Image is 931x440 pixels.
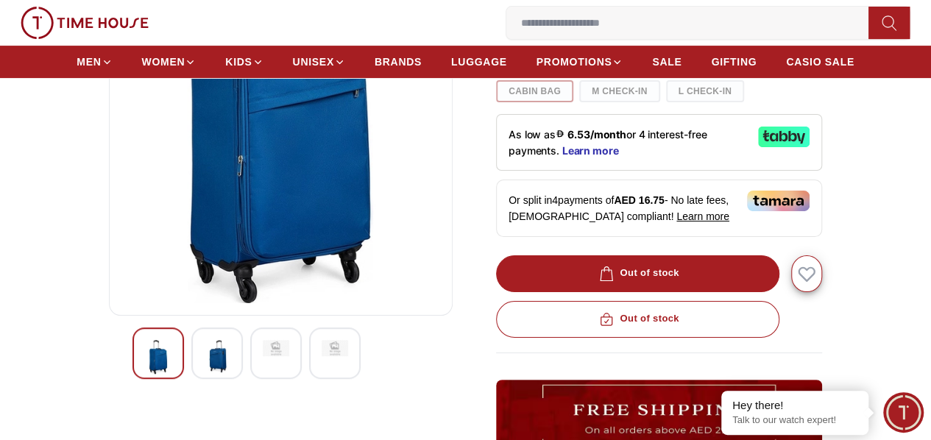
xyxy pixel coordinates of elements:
a: SALE [652,49,682,75]
div: Chat Widget [883,392,924,433]
a: PROMOTIONS [537,49,623,75]
img: ... [21,7,149,39]
div: Hey there! [732,398,857,413]
a: UNISEX [293,49,345,75]
img: CARLTON Lords Blue Softside Casing 57cm Cabin Bag - CA 155J458030 [263,340,289,356]
a: BRANDS [375,49,422,75]
p: Talk to our watch expert! [732,414,857,427]
span: BRANDS [375,54,422,69]
a: KIDS [225,49,263,75]
span: WOMEN [142,54,185,69]
span: LUGGAGE [451,54,507,69]
img: CARLTON Lords Blue Softside Casing 57cm Cabin Bag - CA 155J458030 [322,340,348,356]
img: CARLTON Lords Blue Softside Casing 57cm Cabin Bag - CA 155J458030 [145,340,171,374]
div: Or split in 4 payments of - No late fees, [DEMOGRAPHIC_DATA] compliant! [496,180,822,237]
span: SALE [652,54,682,69]
span: Learn more [676,210,729,222]
span: UNISEX [293,54,334,69]
span: CASIO SALE [786,54,854,69]
span: MEN [77,54,101,69]
span: GIFTING [711,54,757,69]
span: AED 16.75 [614,194,664,206]
a: LUGGAGE [451,49,507,75]
a: MEN [77,49,112,75]
a: GIFTING [711,49,757,75]
a: CASIO SALE [786,49,854,75]
a: WOMEN [142,49,197,75]
span: PROMOTIONS [537,54,612,69]
img: Tamara [747,191,810,211]
span: KIDS [225,54,252,69]
img: CARLTON Lords Blue Softside Casing 57cm Cabin Bag - CA 155J458030 [204,340,230,374]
